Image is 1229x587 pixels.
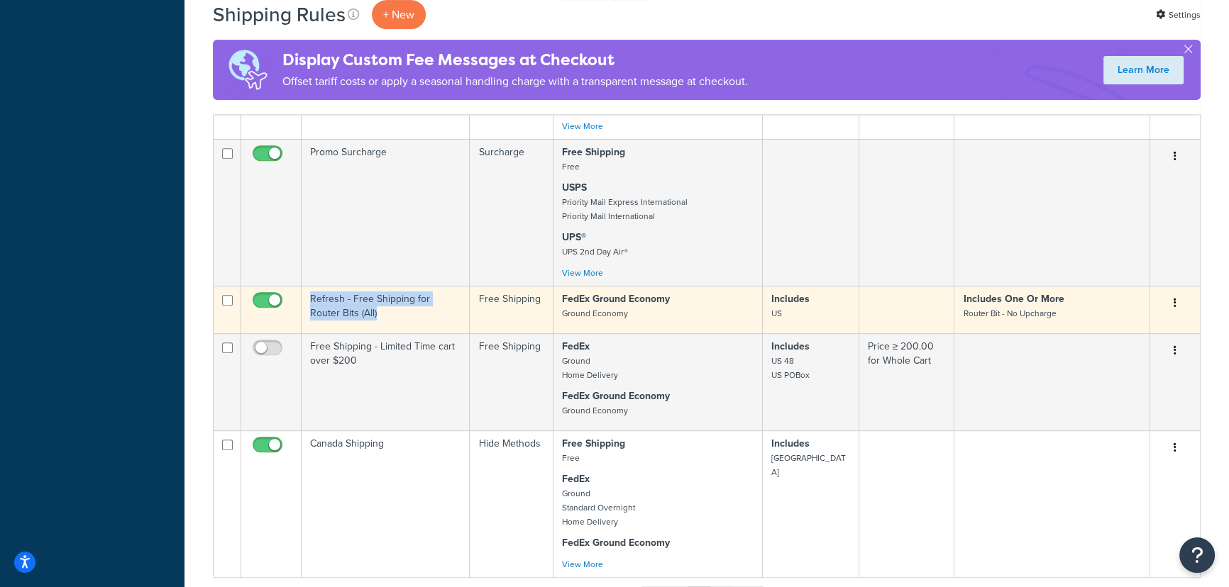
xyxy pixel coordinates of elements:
strong: FedEx Ground Economy [562,535,670,550]
small: Ground Economy [562,307,628,320]
small: Free [562,160,580,173]
strong: Free Shipping [562,436,625,451]
p: Offset tariff costs or apply a seasonal handling charge with a transparent message at checkout. [282,72,748,91]
strong: FedEx [562,471,590,486]
td: Refresh - Free Shipping for Router Bits (All) [302,286,470,333]
button: Open Resource Center [1179,537,1215,573]
td: Promo Surcharge [302,139,470,286]
small: [GEOGRAPHIC_DATA] [771,452,846,479]
a: Settings [1156,5,1201,25]
td: Free Shipping - Limited Time cart over $200 [302,333,470,430]
a: View More [562,267,603,279]
small: US [771,307,782,320]
strong: FedEx Ground Economy [562,388,670,403]
strong: Free Shipping [562,145,625,160]
img: duties-banner-06bc72dcb5fe05cb3f9472aba00be2ae8eb53ab6f0d8bb03d382ba314ac3c341.png [213,40,282,100]
a: View More [562,120,603,133]
h4: Display Custom Fee Messages at Checkout [282,48,748,72]
small: Ground Standard Overnight Home Delivery [562,487,635,528]
strong: Includes [771,436,810,451]
small: Free [562,452,580,464]
td: Free Shipping [470,333,553,430]
strong: FedEx Ground Economy [562,291,670,306]
strong: UPS® [562,230,586,245]
strong: USPS [562,180,587,195]
h1: Shipping Rules [213,1,346,28]
a: Learn More [1103,56,1184,84]
td: Surcharge [470,139,553,286]
strong: Includes [771,291,810,306]
small: Ground Economy [562,404,628,417]
small: Priority Mail Express International Priority Mail International [562,196,688,223]
small: UPS 2nd Day Air® [562,245,628,258]
small: Router Bit - No Upcharge [963,307,1056,320]
td: Price ≥ 200.00 for Whole Cart [859,333,955,430]
td: Canada Shipping [302,430,470,577]
strong: FedEx [562,339,590,354]
small: US 48 US POBox [771,354,810,381]
strong: Includes One Or More [963,291,1064,306]
td: Hide Methods [470,430,553,577]
td: Free Shipping [470,286,553,333]
small: Ground Home Delivery [562,354,618,381]
a: View More [562,558,603,571]
strong: Includes [771,339,810,354]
